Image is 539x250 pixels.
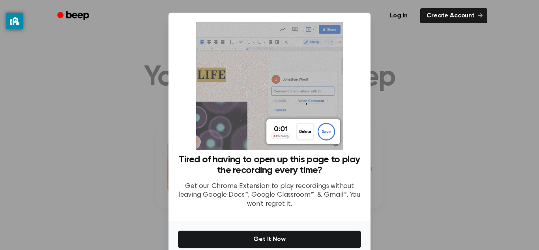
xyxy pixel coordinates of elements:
[6,13,23,29] button: privacy banner
[382,7,415,25] a: Log in
[420,8,487,23] a: Create Account
[178,154,361,176] h3: Tired of having to open up this page to play the recording every time?
[196,22,342,150] img: Beep extension in action
[178,182,361,209] p: Get our Chrome Extension to play recordings without leaving Google Docs™, Google Classroom™, & Gm...
[178,231,361,248] button: Get It Now
[52,8,96,24] a: Beep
